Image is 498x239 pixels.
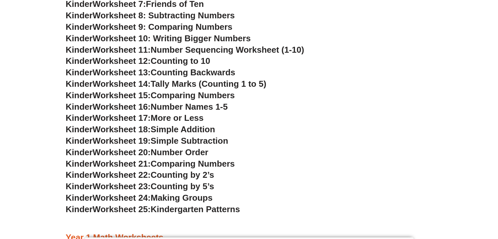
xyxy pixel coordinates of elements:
[66,33,93,43] span: Kinder
[93,193,151,203] span: Worksheet 24:
[93,136,151,146] span: Worksheet 19:
[66,10,93,20] span: Kinder
[93,79,151,89] span: Worksheet 14:
[93,159,151,169] span: Worksheet 21:
[151,45,304,55] span: Number Sequencing Worksheet (1-10)
[66,113,93,123] span: Kinder
[66,90,93,100] span: Kinder
[93,124,151,134] span: Worksheet 18:
[151,56,210,66] span: Counting to 10
[151,136,228,146] span: Simple Subtraction
[151,90,235,100] span: Comparing Numbers
[66,22,232,32] a: KinderWorksheet 9: Comparing Numbers
[151,124,215,134] span: Simple Addition
[66,10,235,20] a: KinderWorksheet 8: Subtracting Numbers
[151,147,208,157] span: Number Order
[66,67,93,77] span: Kinder
[93,147,151,157] span: Worksheet 20:
[151,113,204,123] span: More or Less
[151,193,212,203] span: Making Groups
[465,208,498,239] iframe: Chat Widget
[66,147,93,157] span: Kinder
[151,204,240,214] span: Kindergarten Patterns
[93,90,151,100] span: Worksheet 15:
[66,102,93,112] span: Kinder
[93,181,151,191] span: Worksheet 23:
[66,22,93,32] span: Kinder
[66,159,93,169] span: Kinder
[93,56,151,66] span: Worksheet 12:
[66,204,93,214] span: Kinder
[66,56,93,66] span: Kinder
[93,67,151,77] span: Worksheet 13:
[93,102,151,112] span: Worksheet 16:
[66,124,93,134] span: Kinder
[93,170,151,180] span: Worksheet 22:
[151,67,235,77] span: Counting Backwards
[93,204,151,214] span: Worksheet 25:
[66,79,93,89] span: Kinder
[66,45,93,55] span: Kinder
[66,33,251,43] a: KinderWorksheet 10: Writing Bigger Numbers
[93,113,151,123] span: Worksheet 17:
[93,33,251,43] span: Worksheet 10: Writing Bigger Numbers
[151,181,214,191] span: Counting by 5’s
[151,79,266,89] span: Tally Marks (Counting 1 to 5)
[93,10,235,20] span: Worksheet 8: Subtracting Numbers
[66,181,93,191] span: Kinder
[93,45,151,55] span: Worksheet 11:
[66,193,93,203] span: Kinder
[66,170,93,180] span: Kinder
[151,159,235,169] span: Comparing Numbers
[151,102,228,112] span: Number Names 1-5
[93,22,232,32] span: Worksheet 9: Comparing Numbers
[66,136,93,146] span: Kinder
[151,170,214,180] span: Counting by 2’s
